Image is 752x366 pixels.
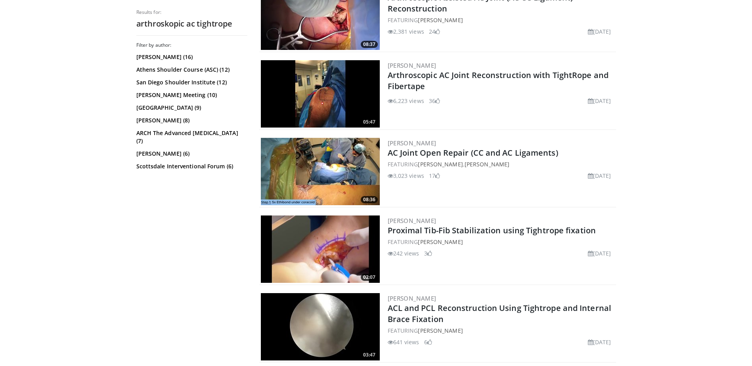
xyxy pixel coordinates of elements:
img: d728ec2f-2894-431f-9781-879d4cbd6916.300x170_q85_crop-smart_upscale.jpg [261,293,380,360]
a: [PERSON_NAME] [418,327,463,334]
li: [DATE] [588,338,611,346]
span: 02:07 [361,274,378,281]
span: 05:47 [361,118,378,126]
a: Arthroscopic AC Joint Reconstruction with TightRope and Fibertape [388,70,609,91]
a: [PERSON_NAME] [418,238,463,246]
a: 08:36 [261,138,380,205]
h3: Filter by author: [136,42,247,48]
span: 08:37 [361,41,378,48]
div: FEATURING [388,238,614,246]
a: [PERSON_NAME] (8) [136,116,245,124]
span: 03:47 [361,351,378,358]
h2: arthroskopic ac tightrope [136,19,247,29]
a: [PERSON_NAME] (6) [136,150,245,158]
div: FEATURING , [388,160,614,168]
a: [PERSON_NAME] [388,217,436,225]
a: 05:47 [261,60,380,128]
li: 24 [429,27,440,36]
a: 03:47 [261,293,380,360]
a: AC Joint Open Repair (CC and AC Ligaments) [388,147,558,158]
li: [DATE] [588,27,611,36]
a: [PERSON_NAME] [465,160,509,168]
a: [PERSON_NAME] [388,139,436,147]
li: [DATE] [588,97,611,105]
li: [DATE] [588,249,611,257]
img: 78bc7492-3023-4ff5-95a1-233a50e709fd.300x170_q85_crop-smart_upscale.jpg [261,215,380,283]
img: fb8987b7-ed41-49cc-bf58-ea0885c16e2a.300x170_q85_crop-smart_upscale.jpg [261,60,380,128]
li: 17 [429,172,440,180]
li: 641 views [388,338,419,346]
a: [PERSON_NAME] [418,16,463,24]
a: ACL and PCL Reconstruction Using Tightrope and Internal Brace Fixation [388,303,612,324]
li: 242 views [388,249,419,257]
a: [PERSON_NAME] [418,160,463,168]
a: [GEOGRAPHIC_DATA] (9) [136,104,245,112]
li: 6,223 views [388,97,424,105]
p: Results for: [136,9,247,15]
li: [DATE] [588,172,611,180]
a: [PERSON_NAME] [388,294,436,302]
a: [PERSON_NAME] (16) [136,53,245,61]
li: 2,381 views [388,27,424,36]
li: 36 [429,97,440,105]
a: 02:07 [261,215,380,283]
a: Proximal Tib-Fib Stabilization using Tightrope fixation [388,225,596,236]
span: 08:36 [361,196,378,203]
a: Athens Shoulder Course (ASC) (12) [136,66,245,74]
a: San Diego Shoulder Institute (12) [136,78,245,86]
li: 6 [424,338,432,346]
div: FEATURING [388,326,614,335]
li: 3 [424,249,432,257]
img: f7f295c3-d113-4f56-bfe3-8119dad7cbdc.300x170_q85_crop-smart_upscale.jpg [261,138,380,205]
a: Scottsdale Interventional Forum (6) [136,162,245,170]
li: 3,023 views [388,172,424,180]
a: [PERSON_NAME] [388,61,436,69]
div: FEATURING [388,16,614,24]
a: [PERSON_NAME] Meeting (10) [136,91,245,99]
a: ARCH The Advanced [MEDICAL_DATA] (7) [136,129,245,145]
